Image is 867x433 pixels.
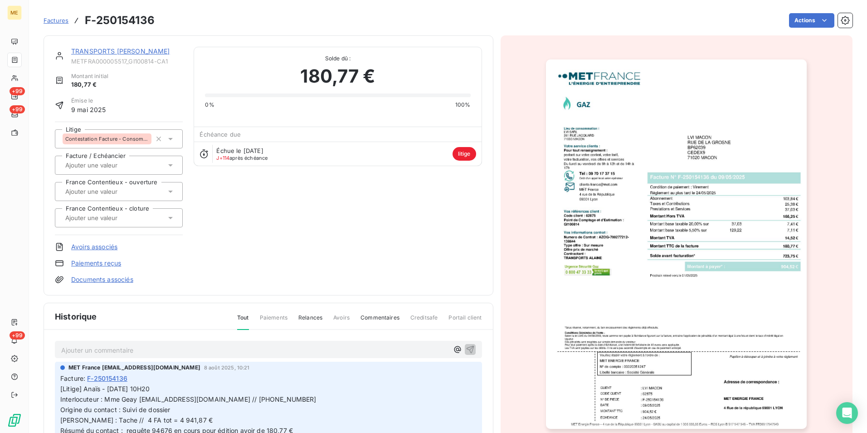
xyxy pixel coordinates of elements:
span: litige [453,147,476,161]
div: Open Intercom Messenger [836,402,858,424]
input: Ajouter une valeur [64,161,156,169]
span: Montant initial [71,72,108,80]
span: 9 mai 2025 [71,105,106,114]
a: Factures [44,16,68,25]
span: MET France [EMAIL_ADDRESS][DOMAIN_NAME] [68,364,200,372]
span: METFRA000005517_GI100814-CA1 [71,58,183,65]
span: +99 [10,331,25,340]
a: TRANSPORTS [PERSON_NAME] [71,47,170,55]
span: Paiements [260,314,287,329]
div: ME [7,5,22,20]
span: Portail client [448,314,482,329]
span: J+114 [216,155,229,161]
span: 180,77 € [300,63,375,90]
a: Avoirs associés [71,242,117,251]
a: Documents associés [71,275,133,284]
span: Avoirs [333,314,350,329]
img: invoice_thumbnail [546,59,807,429]
span: Commentaires [360,314,399,329]
span: Échue le [DATE] [216,147,263,154]
span: +99 [10,87,25,95]
button: Actions [789,13,834,28]
span: Contestation Facture - Consommation/Prix/tarif [65,136,149,142]
span: 100% [455,101,471,109]
h3: F-250154136 [85,12,155,29]
span: après échéance [216,155,268,161]
span: Facture : [60,374,85,383]
span: Historique [55,310,97,323]
span: Factures [44,17,68,24]
img: Logo LeanPay [7,413,22,428]
span: +99 [10,105,25,113]
span: Solde dû : [205,54,470,63]
input: Ajouter une valeur [64,214,156,222]
span: Relances [298,314,322,329]
span: 8 août 2025, 10:21 [204,365,250,370]
span: Tout [237,314,249,330]
span: 0% [205,101,214,109]
a: Paiements reçus [71,259,121,268]
span: Émise le [71,97,106,105]
span: Creditsafe [410,314,438,329]
span: 180,77 € [71,80,108,89]
input: Ajouter une valeur [64,187,156,196]
span: Échéance due [200,131,241,138]
span: F-250154136 [87,374,127,383]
